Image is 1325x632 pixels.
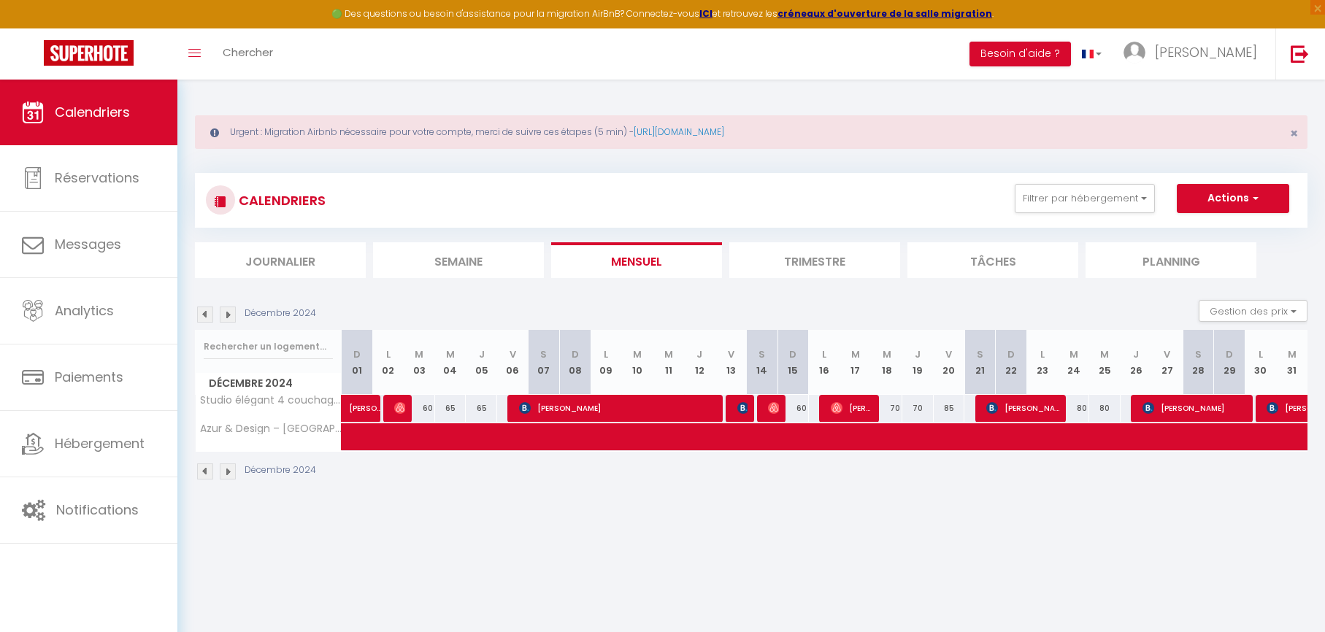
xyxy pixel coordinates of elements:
a: Chercher [212,28,284,80]
span: [PERSON_NAME] Chee See Toh [831,394,872,422]
strong: créneaux d'ouverture de la salle migration [777,7,992,20]
span: × [1290,124,1298,142]
th: 13 [715,330,747,395]
abbr: S [977,347,983,361]
div: 65 [435,395,466,422]
button: Ouvrir le widget de chat LiveChat [12,6,55,50]
abbr: V [728,347,734,361]
abbr: V [1164,347,1170,361]
li: Trimestre [729,242,900,278]
abbr: L [1040,347,1045,361]
th: 12 [684,330,715,395]
button: Gestion des prix [1199,300,1307,322]
div: 65 [466,395,497,422]
th: 18 [871,330,902,395]
abbr: S [540,347,547,361]
div: Urgent : Migration Airbnb nécessaire pour votre compte, merci de suivre ces étapes (5 min) - [195,115,1307,149]
a: [URL][DOMAIN_NAME] [634,126,724,138]
th: 02 [372,330,404,395]
abbr: L [604,347,608,361]
abbr: J [479,347,485,361]
img: Super Booking [44,40,134,66]
th: 26 [1121,330,1152,395]
th: 29 [1214,330,1245,395]
abbr: S [758,347,765,361]
abbr: D [353,347,361,361]
button: Close [1290,127,1298,140]
abbr: M [1100,347,1109,361]
span: Chercher [223,45,273,60]
a: [PERSON_NAME] [342,395,373,423]
th: 20 [934,330,965,395]
a: ICI [699,7,713,20]
abbr: M [664,347,673,361]
th: 31 [1276,330,1307,395]
abbr: V [510,347,516,361]
span: [PERSON_NAME] [394,394,404,422]
span: [PERSON_NAME] [1155,43,1257,61]
th: 09 [591,330,622,395]
abbr: D [1007,347,1015,361]
abbr: M [1069,347,1078,361]
abbr: D [1226,347,1233,361]
abbr: S [1195,347,1202,361]
abbr: M [883,347,891,361]
th: 01 [342,330,373,395]
span: Réservations [55,169,139,187]
li: Mensuel [551,242,722,278]
span: Notifications [56,501,139,519]
span: Messages [55,235,121,253]
span: Calendriers [55,103,130,121]
p: Décembre 2024 [245,307,316,320]
span: [PERSON_NAME] [349,387,383,415]
li: Journalier [195,242,366,278]
th: 22 [996,330,1027,395]
abbr: J [1133,347,1139,361]
div: 60 [777,395,809,422]
th: 17 [840,330,872,395]
abbr: L [386,347,391,361]
th: 28 [1183,330,1214,395]
li: Tâches [907,242,1078,278]
th: 11 [653,330,684,395]
th: 30 [1245,330,1276,395]
span: [PERSON_NAME] [737,394,748,422]
span: Paiements [55,368,123,386]
abbr: D [572,347,579,361]
h3: CALENDRIERS [235,184,326,217]
th: 15 [777,330,809,395]
abbr: M [851,347,860,361]
th: 27 [1151,330,1183,395]
button: Filtrer par hébergement [1015,184,1155,213]
abbr: M [415,347,423,361]
abbr: J [696,347,702,361]
div: 70 [871,395,902,422]
span: Hébergement [55,434,145,452]
th: 10 [622,330,653,395]
th: 21 [964,330,996,395]
th: 23 [1027,330,1059,395]
button: Actions [1177,184,1289,213]
div: 70 [902,395,934,422]
th: 05 [466,330,497,395]
input: Rechercher un logement... [204,334,333,360]
th: 16 [809,330,840,395]
th: 24 [1058,330,1089,395]
span: Azur & Design – [GEOGRAPHIC_DATA], mer [198,423,344,434]
li: Planning [1086,242,1256,278]
div: 80 [1089,395,1121,422]
abbr: M [633,347,642,361]
span: [PERSON_NAME] [768,394,778,422]
span: [PERSON_NAME] [PERSON_NAME] [986,394,1059,422]
th: 06 [497,330,529,395]
th: 07 [529,330,560,395]
th: 19 [902,330,934,395]
a: ... [PERSON_NAME] [1113,28,1275,80]
li: Semaine [373,242,544,278]
abbr: L [822,347,826,361]
abbr: L [1259,347,1263,361]
span: [PERSON_NAME] [519,394,718,422]
abbr: D [789,347,796,361]
div: 85 [934,395,965,422]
